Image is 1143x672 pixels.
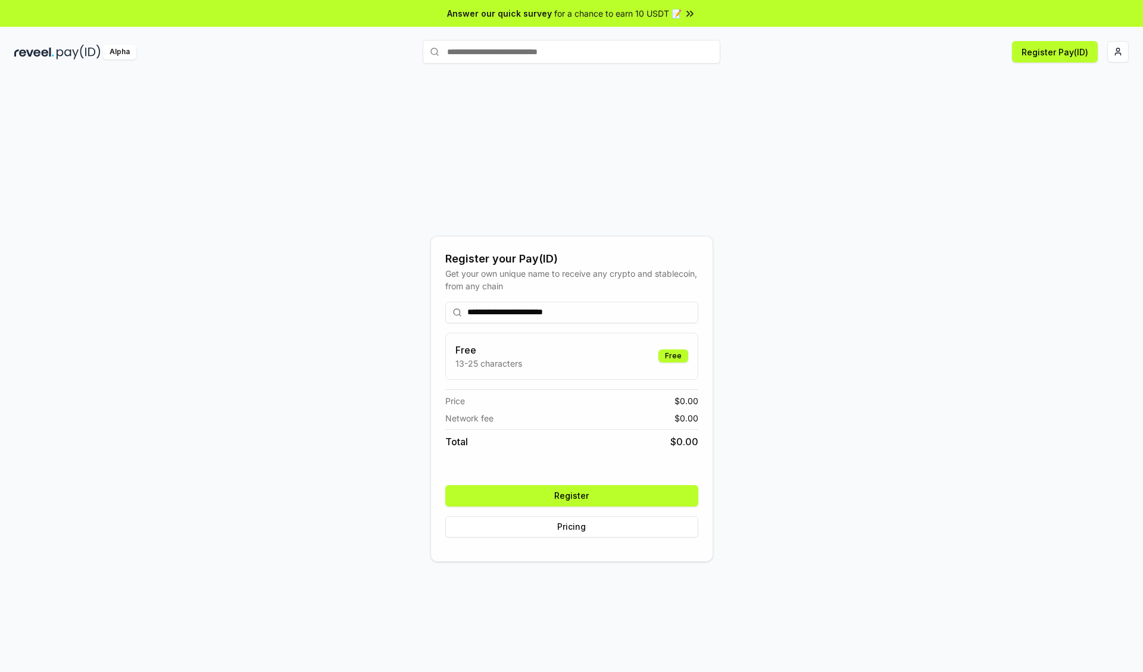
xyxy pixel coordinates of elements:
[445,435,468,449] span: Total
[103,45,136,60] div: Alpha
[674,412,698,424] span: $ 0.00
[554,7,682,20] span: for a chance to earn 10 USDT 📝
[658,349,688,362] div: Free
[447,7,552,20] span: Answer our quick survey
[14,45,54,60] img: reveel_dark
[445,516,698,537] button: Pricing
[57,45,101,60] img: pay_id
[445,251,698,267] div: Register your Pay(ID)
[670,435,698,449] span: $ 0.00
[445,412,494,424] span: Network fee
[455,357,522,370] p: 13-25 characters
[1012,41,1098,62] button: Register Pay(ID)
[674,395,698,407] span: $ 0.00
[455,343,522,357] h3: Free
[445,395,465,407] span: Price
[445,485,698,507] button: Register
[445,267,698,292] div: Get your own unique name to receive any crypto and stablecoin, from any chain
